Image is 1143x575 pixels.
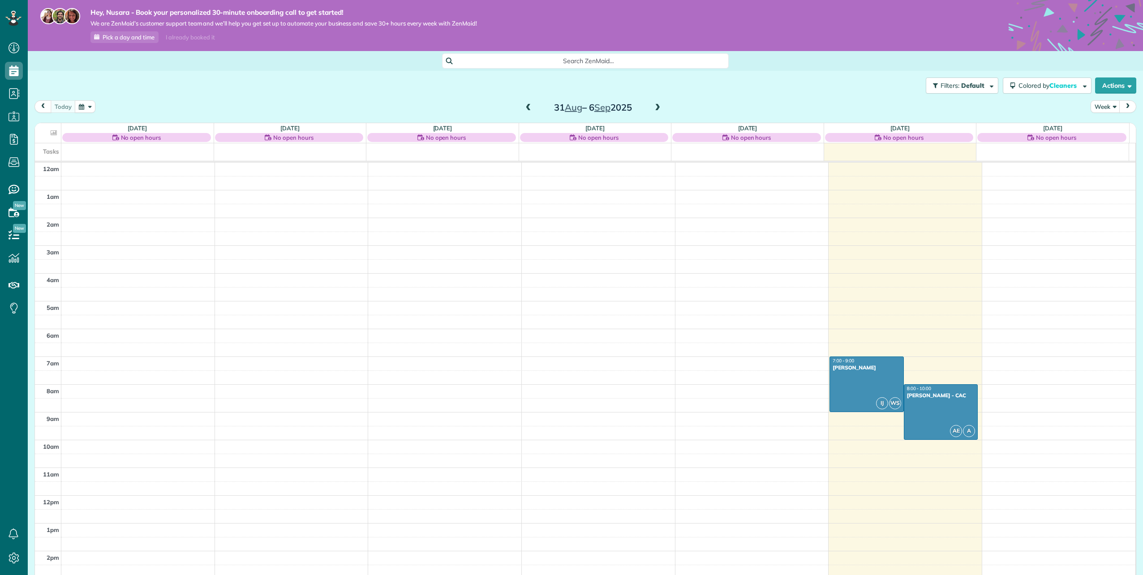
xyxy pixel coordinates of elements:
a: [DATE] [128,124,147,132]
span: No open hours [578,133,619,142]
div: [PERSON_NAME] [832,365,901,371]
span: 2pm [47,554,59,561]
span: We are ZenMaid’s customer support team and we’ll help you get set up to automate your business an... [90,20,477,27]
a: [DATE] [890,124,910,132]
span: No open hours [731,133,771,142]
span: 7am [47,360,59,367]
span: Filters: [941,82,959,90]
span: 7:00 - 9:00 [833,358,854,364]
span: New [13,224,26,233]
a: Filters: Default [921,77,998,94]
span: AE [950,425,962,437]
a: Pick a day and time [90,31,159,43]
a: [DATE] [1043,124,1062,132]
button: prev [34,100,52,112]
span: No open hours [1036,133,1076,142]
img: michelle-19f622bdf1676172e81f8f8fba1fb50e276960ebfe0243fe18214015130c80e4.jpg [64,8,80,24]
button: Week [1091,100,1120,112]
span: A [963,425,975,437]
img: maria-72a9807cf96188c08ef61303f053569d2e2a8a1cde33d635c8a3ac13582a053d.jpg [40,8,56,24]
span: 12am [43,165,59,172]
a: [DATE] [280,124,300,132]
a: [DATE] [738,124,757,132]
span: 8am [47,387,59,395]
span: Aug [565,102,582,113]
span: 8:00 - 10:00 [907,386,931,391]
span: 4am [47,276,59,283]
span: 10am [43,443,59,450]
span: 9am [47,415,59,422]
span: No open hours [426,133,466,142]
span: Pick a day and time [103,34,155,41]
span: Colored by [1018,82,1080,90]
span: New [13,201,26,210]
div: [PERSON_NAME] - CAC [907,392,975,399]
button: Colored byCleaners [1003,77,1091,94]
a: [DATE] [585,124,605,132]
span: Default [961,82,985,90]
h2: 31 – 6 2025 [537,103,649,112]
span: No open hours [883,133,924,142]
button: Actions [1095,77,1136,94]
span: WS [889,397,901,409]
span: 1am [47,193,59,200]
a: [DATE] [433,124,452,132]
button: Today [51,100,76,112]
span: 1pm [47,526,59,533]
span: 2am [47,221,59,228]
span: 3am [47,249,59,256]
span: 12pm [43,498,59,506]
span: 6am [47,332,59,339]
span: 11am [43,471,59,478]
button: Filters: Default [926,77,998,94]
span: IJ [876,397,888,409]
span: 5am [47,304,59,311]
span: Sep [594,102,610,113]
img: jorge-587dff0eeaa6aab1f244e6dc62b8924c3b6ad411094392a53c71c6c4a576187d.jpg [52,8,68,24]
div: I already booked it [160,32,220,43]
span: No open hours [273,133,314,142]
strong: Hey, Nusara - Book your personalized 30-minute onboarding call to get started! [90,8,477,17]
span: Cleaners [1049,82,1078,90]
button: next [1119,100,1136,112]
span: No open hours [121,133,161,142]
span: Tasks [43,148,59,155]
